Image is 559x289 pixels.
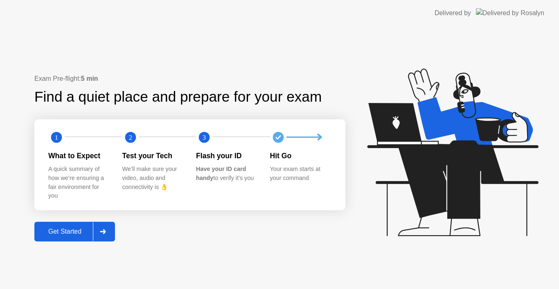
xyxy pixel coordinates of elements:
div: to verify it’s you [196,165,257,182]
div: Hit Go [270,150,331,161]
img: Delivered by Rosalyn [476,8,544,18]
button: Get Started [34,222,115,241]
div: What to Expect [48,150,109,161]
text: 3 [203,134,206,141]
div: Your exam starts at your command [270,165,331,182]
div: We’ll make sure your video, audio and connectivity is 👌 [122,165,183,191]
div: Test your Tech [122,150,183,161]
div: Flash your ID [196,150,257,161]
b: 5 min [81,75,98,82]
div: Delivered by [435,8,471,18]
text: 2 [128,134,132,141]
text: 1 [55,134,58,141]
b: Have your ID card handy [196,166,246,181]
div: A quick summary of how we’re ensuring a fair environment for you [48,165,109,200]
div: Get Started [37,228,93,235]
div: Exam Pre-flight: [34,74,345,84]
div: Find a quiet place and prepare for your exam [34,86,323,108]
